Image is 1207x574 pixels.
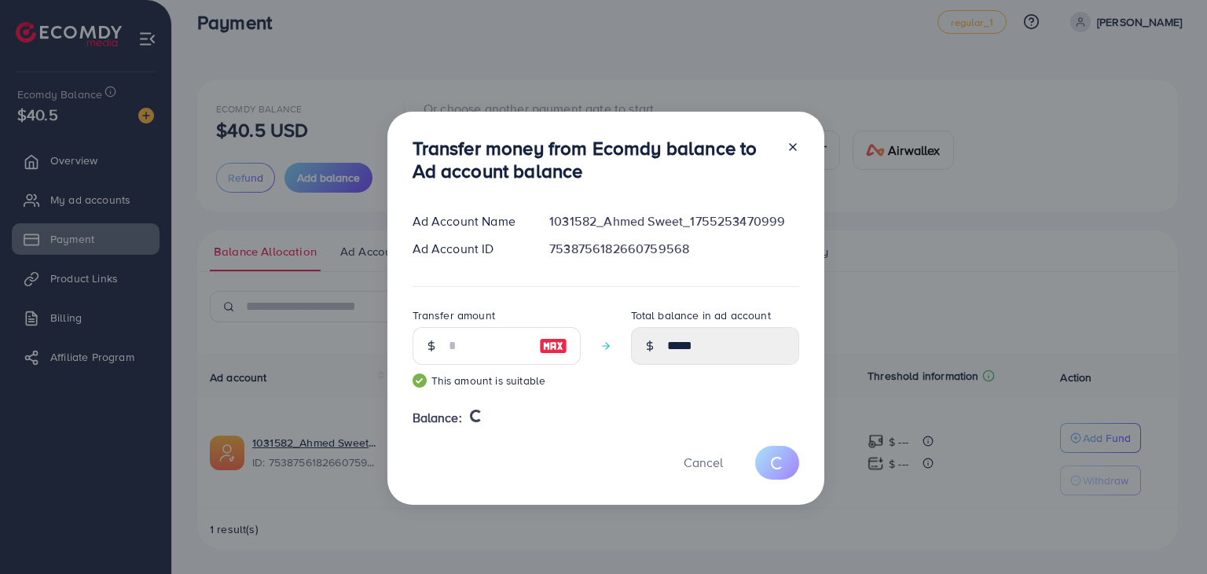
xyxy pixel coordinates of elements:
[537,240,811,258] div: 7538756182660759568
[537,212,811,230] div: 1031582_Ahmed Sweet_1755253470999
[539,337,567,355] img: image
[413,409,462,427] span: Balance:
[400,240,537,258] div: Ad Account ID
[413,307,495,323] label: Transfer amount
[1140,503,1195,562] iframe: Chat
[413,137,774,182] h3: Transfer money from Ecomdy balance to Ad account balance
[631,307,771,323] label: Total balance in ad account
[664,446,743,480] button: Cancel
[400,212,537,230] div: Ad Account Name
[684,454,723,471] span: Cancel
[413,373,581,388] small: This amount is suitable
[413,373,427,388] img: guide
